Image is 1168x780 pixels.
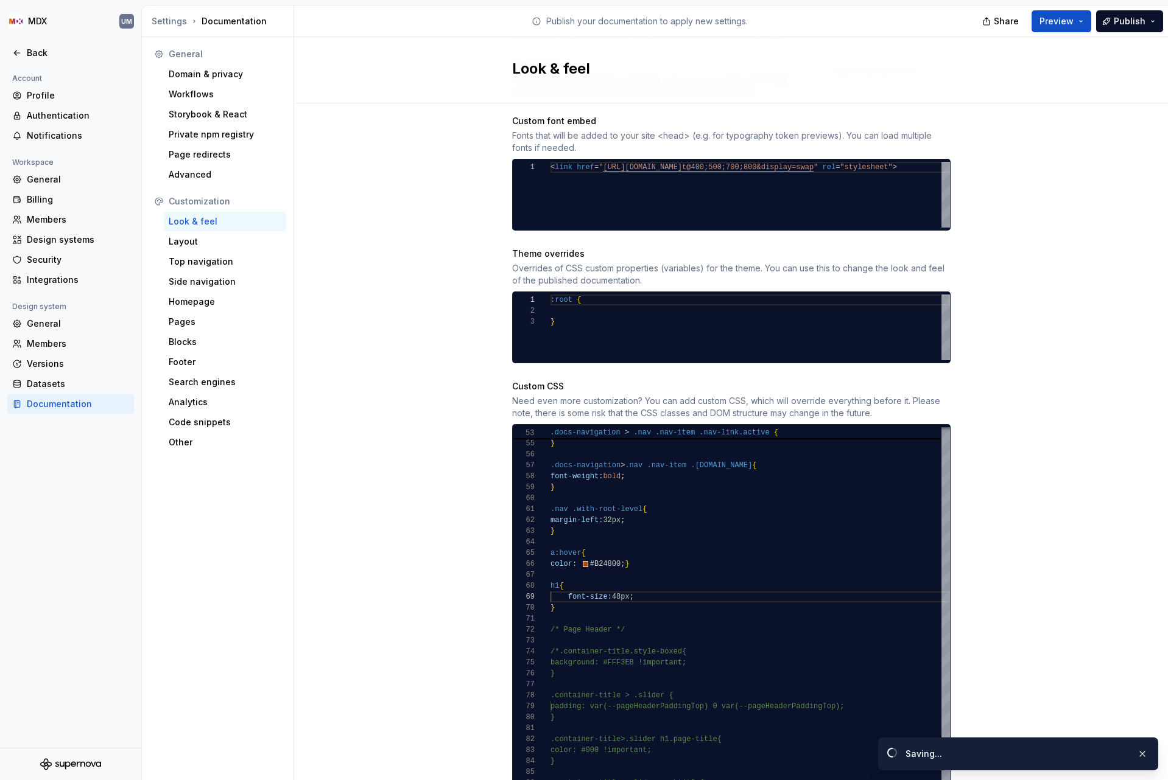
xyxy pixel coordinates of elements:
[621,560,625,568] span: ;
[512,130,951,154] div: Fonts that will be added to your site <head> (e.g. for typography token previews). You can load m...
[546,15,748,27] p: Publish your documentation to apply new settings.
[551,318,555,326] span: }
[7,126,134,145] a: Notifications
[164,105,286,124] a: Storybook & React
[7,155,58,170] div: Workspace
[169,48,281,60] div: General
[976,10,1027,32] button: Share
[164,392,286,412] a: Analytics
[7,270,134,290] a: Integrations
[169,356,281,368] div: Footer
[814,163,818,172] span: "
[513,471,535,482] div: 58
[27,338,129,350] div: Members
[655,428,695,437] span: .nav-item
[625,560,629,568] span: }
[581,549,585,557] span: {
[512,115,951,127] div: Custom font embed
[647,461,686,470] span: .nav-item
[752,461,756,470] span: {
[551,658,686,667] span: background: #FFF3EB !important;
[513,745,535,756] div: 83
[551,702,752,711] span: padding: var(--pageHeaderPaddingTop) 0 var(--p
[594,163,599,172] span: =
[513,657,535,668] div: 75
[513,580,535,591] div: 68
[577,163,594,172] span: href
[7,299,71,314] div: Design system
[551,625,625,634] span: /* Page Header */
[551,647,686,656] span: /*.container-title.style-boxed{
[633,428,651,437] span: .nav
[512,248,951,260] div: Theme overrides
[513,613,535,624] div: 71
[513,569,535,580] div: 67
[7,230,134,249] a: Design systems
[27,193,129,206] div: Billing
[512,380,951,392] div: Custom CSS
[169,336,281,348] div: Blocks
[513,668,535,679] div: 76
[169,396,281,408] div: Analytics
[512,59,936,78] h2: Look & feel
[27,378,129,390] div: Datasets
[27,254,129,266] div: Security
[7,43,134,63] a: Back
[691,461,752,470] span: .[DOMAIN_NAME]
[169,108,281,120] div: Storybook & React
[7,394,134,414] a: Documentation
[551,735,722,743] span: .container-title>.slider h1.page-title{
[513,294,535,305] div: 1
[7,354,134,374] a: Versions
[513,515,535,526] div: 62
[603,516,621,524] span: 32px
[625,428,629,437] span: >
[513,635,535,646] div: 73
[513,646,535,657] div: 74
[27,398,129,410] div: Documentation
[513,482,535,493] div: 59
[629,593,633,601] span: ;
[551,746,652,754] span: color: #000 !important;
[513,504,535,515] div: 61
[164,292,286,312] a: Homepage
[699,428,769,437] span: .nav-link.active
[513,712,535,723] div: 80
[551,527,555,535] span: }
[169,436,281,448] div: Other
[169,276,281,288] div: Side navigation
[7,210,134,229] a: Members
[551,163,555,172] span: <
[7,334,134,353] a: Members
[512,262,951,287] div: Overrides of CSS custom properties (variables) for the theme. You can use this to change the look...
[9,14,23,29] img: e41497f2-3305-4231-9db9-dd4d728291db.png
[27,89,129,102] div: Profile
[164,252,286,271] a: Top navigation
[1096,10,1163,32] button: Publish
[555,163,572,172] span: link
[551,428,621,437] span: .docs-navigation
[164,165,286,184] a: Advanced
[551,483,555,492] span: }
[513,690,535,701] div: 78
[513,305,535,316] div: 2
[551,691,674,700] span: .container-title > .slider {
[7,71,47,86] div: Account
[513,438,535,449] div: 55
[164,332,286,352] a: Blocks
[27,214,129,226] div: Members
[169,316,281,328] div: Pages
[27,274,129,286] div: Integrations
[152,15,187,27] button: Settings
[164,372,286,392] a: Search engines
[1032,10,1091,32] button: Preview
[169,128,281,141] div: Private npm registry
[513,723,535,734] div: 81
[603,163,682,172] span: [URL][DOMAIN_NAME]
[551,713,555,722] span: }
[513,767,535,778] div: 85
[551,439,555,448] span: }
[551,582,559,590] span: h1
[513,493,535,504] div: 60
[625,461,642,470] span: .nav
